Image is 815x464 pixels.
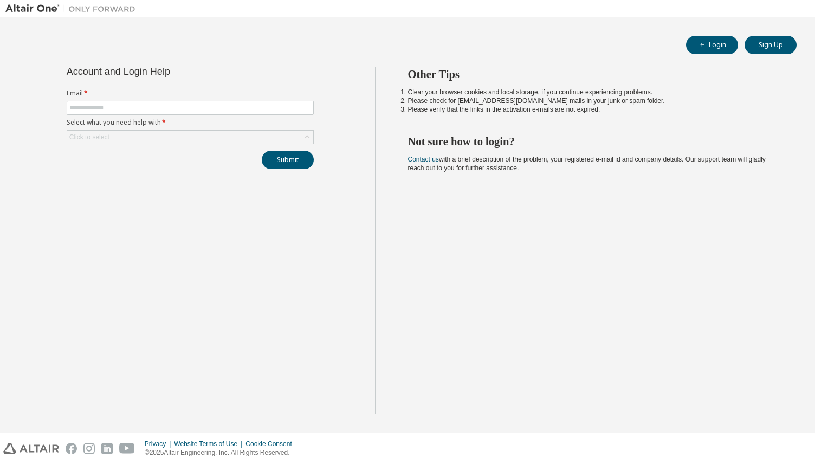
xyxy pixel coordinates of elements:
[408,105,778,114] li: Please verify that the links in the activation e-mails are not expired.
[69,133,109,141] div: Click to select
[5,3,141,14] img: Altair One
[408,67,778,81] h2: Other Tips
[67,118,314,127] label: Select what you need help with
[408,88,778,96] li: Clear your browser cookies and local storage, if you continue experiencing problems.
[262,151,314,169] button: Submit
[145,448,299,457] p: © 2025 Altair Engineering, Inc. All Rights Reserved.
[408,96,778,105] li: Please check for [EMAIL_ADDRESS][DOMAIN_NAME] mails in your junk or spam folder.
[67,131,313,144] div: Click to select
[408,156,766,172] span: with a brief description of the problem, your registered e-mail id and company details. Our suppo...
[101,443,113,454] img: linkedin.svg
[67,89,314,98] label: Email
[145,440,174,448] div: Privacy
[245,440,298,448] div: Cookie Consent
[3,443,59,454] img: altair_logo.svg
[67,67,264,76] div: Account and Login Help
[119,443,135,454] img: youtube.svg
[408,156,439,163] a: Contact us
[66,443,77,454] img: facebook.svg
[83,443,95,454] img: instagram.svg
[745,36,797,54] button: Sign Up
[174,440,245,448] div: Website Terms of Use
[686,36,738,54] button: Login
[408,134,778,149] h2: Not sure how to login?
